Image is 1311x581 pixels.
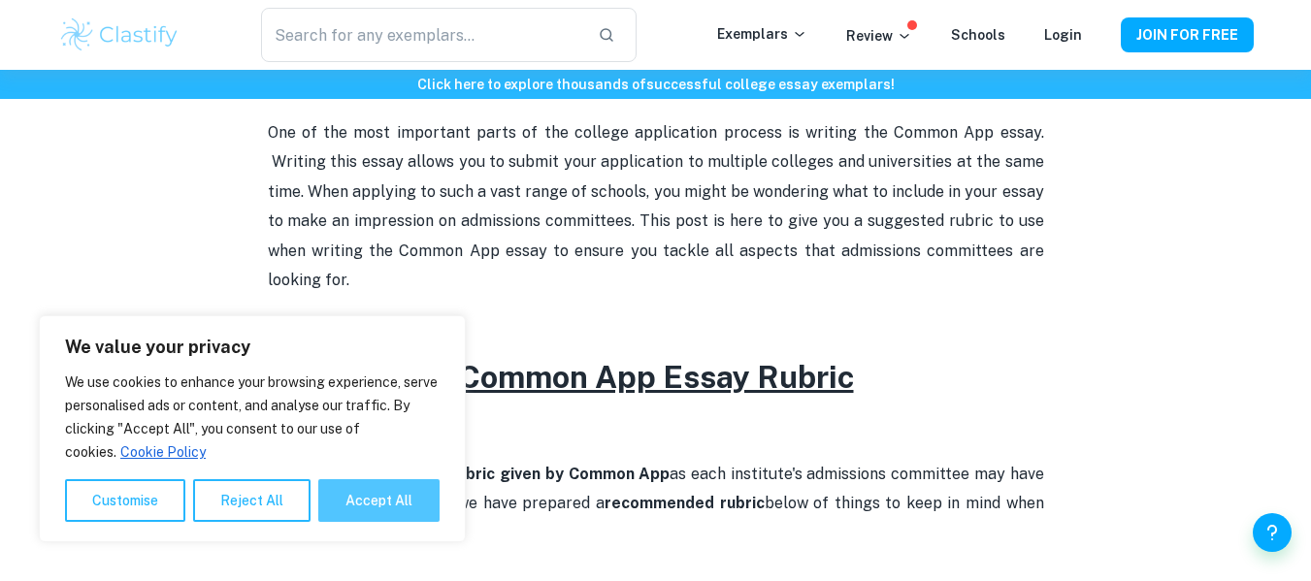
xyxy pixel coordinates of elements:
p: We use cookies to enhance your browsing experience, serve personalised ads or content, and analys... [65,371,440,464]
img: Clastify logo [58,16,181,54]
div: We value your privacy [39,315,466,542]
input: Search for any exemplars... [261,8,581,62]
a: Login [1044,27,1082,43]
button: Customise [65,479,185,522]
p: We value your privacy [65,336,440,359]
h6: Click here to explore thousands of successful college essay exemplars ! [4,74,1307,95]
button: JOIN FOR FREE [1121,17,1254,52]
p: Review [846,25,912,47]
strong: recommended rubric [605,494,765,512]
p: While there is as each institute's admissions committee may have its own set of guidelines, we ha... [268,460,1044,548]
button: Reject All [193,479,311,522]
p: One of the most important parts of the college application process is writing the Common App essa... [268,118,1044,354]
u: Common App Essay Rubric [458,359,854,395]
a: Schools [951,27,1005,43]
p: Exemplars [717,23,807,45]
button: Accept All [318,479,440,522]
button: Help and Feedback [1253,513,1292,552]
a: Cookie Policy [119,443,207,461]
strong: no official rubric given by Common App [369,465,670,483]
